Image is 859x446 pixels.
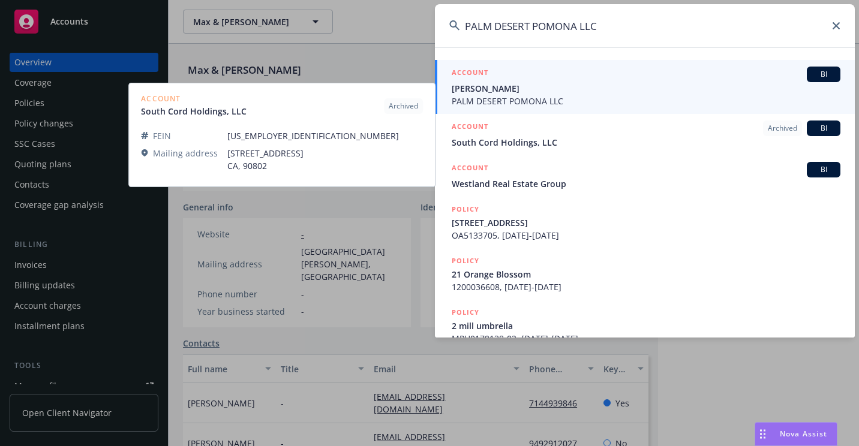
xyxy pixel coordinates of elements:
span: PALM DESERT POMONA LLC [452,95,840,107]
a: ACCOUNTArchivedBISouth Cord Holdings, LLC [435,114,855,155]
a: ACCOUNTBI[PERSON_NAME]PALM DESERT POMONA LLC [435,60,855,114]
h5: ACCOUNT [452,120,488,135]
span: South Cord Holdings, LLC [452,136,840,149]
span: Archived [768,123,797,134]
h5: ACCOUNT [452,162,488,176]
span: BI [812,164,836,175]
h5: ACCOUNT [452,67,488,81]
span: [PERSON_NAME] [452,82,840,95]
span: 21 Orange Blossom [452,268,840,281]
span: BI [812,69,836,80]
span: 1200036608, [DATE]-[DATE] [452,281,840,293]
span: Nova Assist [780,429,827,439]
button: Nova Assist [755,422,837,446]
a: POLICY21 Orange Blossom1200036608, [DATE]-[DATE] [435,248,855,300]
h5: POLICY [452,203,479,215]
span: OA5133705, [DATE]-[DATE] [452,229,840,242]
span: BI [812,123,836,134]
span: Westland Real Estate Group [452,177,840,190]
span: [STREET_ADDRESS] [452,216,840,229]
span: MPU0179138-02, [DATE]-[DATE] [452,332,840,345]
span: 2 mill umbrella [452,320,840,332]
h5: POLICY [452,306,479,318]
input: Search... [435,4,855,47]
a: ACCOUNTBIWestland Real Estate Group [435,155,855,197]
h5: POLICY [452,255,479,267]
a: POLICY[STREET_ADDRESS]OA5133705, [DATE]-[DATE] [435,197,855,248]
a: POLICY2 mill umbrellaMPU0179138-02, [DATE]-[DATE] [435,300,855,351]
div: Drag to move [755,423,770,445]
